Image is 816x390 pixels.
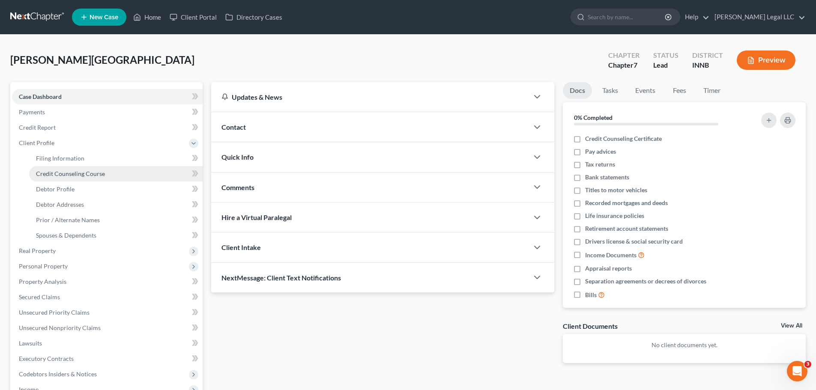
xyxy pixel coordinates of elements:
span: Bank statements [585,173,629,182]
span: Lawsuits [19,339,42,347]
a: Help [681,9,709,25]
span: Credit Report [19,124,56,131]
a: Directory Cases [221,9,287,25]
span: NextMessage: Client Text Notifications [221,274,341,282]
span: Unsecured Nonpriority Claims [19,324,101,331]
a: Unsecured Priority Claims [12,305,203,320]
span: Life insurance policies [585,211,644,220]
span: Codebtors Insiders & Notices [19,370,97,378]
div: Lead [653,60,679,70]
a: Credit Counseling Course [29,166,203,182]
div: Chapter [608,51,640,60]
button: Preview [737,51,795,70]
span: Recorded mortgages and deeds [585,199,668,207]
span: Secured Claims [19,293,60,301]
span: Property Analysis [19,278,66,285]
span: Debtor Profile [36,185,75,193]
a: Events [628,82,662,99]
div: Chapter [608,60,640,70]
div: District [692,51,723,60]
span: 7 [634,61,637,69]
a: Home [129,9,165,25]
span: Comments [221,183,254,191]
span: Client Intake [221,243,261,251]
span: Debtor Addresses [36,201,84,208]
span: Filing Information [36,155,84,162]
span: Separation agreements or decrees of divorces [585,277,706,286]
span: Retirement account statements [585,224,668,233]
iframe: Intercom live chat [787,361,807,381]
a: Client Portal [165,9,221,25]
a: Property Analysis [12,274,203,289]
span: Personal Property [19,262,68,270]
span: Drivers license & social security card [585,237,683,246]
a: Credit Report [12,120,203,135]
a: Timer [696,82,727,99]
span: Income Documents [585,251,637,259]
span: Unsecured Priority Claims [19,309,90,316]
input: Search by name... [588,9,666,25]
a: Debtor Profile [29,182,203,197]
span: Bills [585,291,597,299]
a: View All [781,323,802,329]
span: Prior / Alternate Names [36,216,100,223]
div: INNB [692,60,723,70]
a: Case Dashboard [12,89,203,104]
span: Tax returns [585,160,615,169]
a: Docs [563,82,592,99]
span: Credit Counseling Certificate [585,134,662,143]
a: Unsecured Nonpriority Claims [12,320,203,336]
span: New Case [90,14,118,21]
div: Status [653,51,679,60]
span: 3 [804,361,811,368]
span: Hire a Virtual Paralegal [221,213,292,221]
span: Pay advices [585,147,616,156]
span: Executory Contracts [19,355,74,362]
p: No client documents yet. [570,341,799,349]
a: Prior / Alternate Names [29,212,203,228]
a: Tasks [595,82,625,99]
div: Client Documents [563,322,618,330]
span: Real Property [19,247,56,254]
span: Client Profile [19,139,54,146]
span: Quick Info [221,153,254,161]
a: Lawsuits [12,336,203,351]
span: Credit Counseling Course [36,170,105,177]
span: Spouses & Dependents [36,232,96,239]
div: Updates & News [221,92,518,101]
span: Contact [221,123,246,131]
a: Executory Contracts [12,351,203,366]
span: Case Dashboard [19,93,62,100]
strong: 0% Completed [574,114,613,121]
a: [PERSON_NAME] Legal LLC [710,9,805,25]
span: Appraisal reports [585,264,632,273]
a: Fees [666,82,693,99]
a: Secured Claims [12,289,203,305]
span: Titles to motor vehicles [585,186,647,194]
span: Payments [19,108,45,116]
span: [PERSON_NAME][GEOGRAPHIC_DATA] [10,54,194,66]
a: Payments [12,104,203,120]
a: Debtor Addresses [29,197,203,212]
a: Filing Information [29,151,203,166]
a: Spouses & Dependents [29,228,203,243]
